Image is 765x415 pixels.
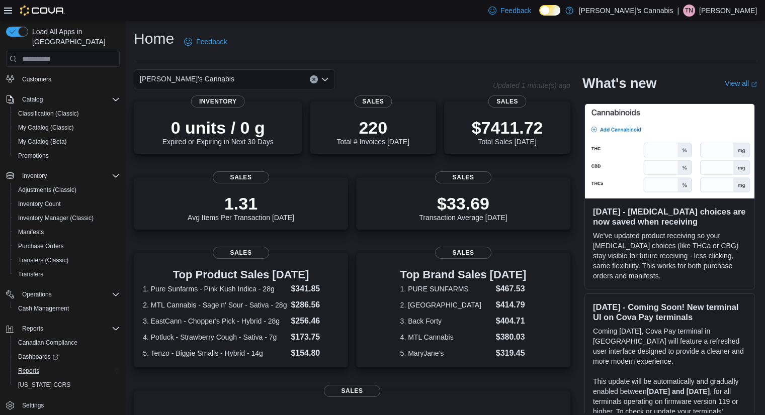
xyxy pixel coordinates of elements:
[18,200,61,208] span: Inventory Count
[14,122,120,134] span: My Catalog (Classic)
[22,325,43,333] span: Reports
[213,247,269,259] span: Sales
[14,240,120,252] span: Purchase Orders
[10,121,124,135] button: My Catalog (Classic)
[18,288,120,300] span: Operations
[18,399,120,411] span: Settings
[539,5,560,16] input: Dark Mode
[291,347,338,359] dd: $154.80
[18,353,58,361] span: Dashboards
[18,73,55,85] a: Customers
[14,240,68,252] a: Purchase Orders
[496,331,527,343] dd: $380.03
[14,351,120,363] span: Dashboards
[10,350,124,364] a: Dashboards
[751,81,757,87] svg: External link
[321,75,329,83] button: Open list of options
[400,284,492,294] dt: 1. PURE SUNFARMS
[14,150,120,162] span: Promotions
[500,6,531,16] span: Feedback
[683,5,695,17] div: Tiffany Neilan
[191,95,245,108] span: Inventory
[18,110,79,118] span: Classification (Classic)
[14,302,73,315] a: Cash Management
[400,316,492,326] dt: 3. Back Forty
[14,136,120,148] span: My Catalog (Beta)
[14,226,120,238] span: Manifests
[647,387,710,395] strong: [DATE] and [DATE]
[593,206,746,227] h3: [DATE] - [MEDICAL_DATA] choices are now saved when receiving
[685,5,693,17] span: TN
[20,6,65,16] img: Cova
[18,73,120,85] span: Customers
[488,95,526,108] span: Sales
[2,322,124,336] button: Reports
[699,5,757,17] p: [PERSON_NAME]
[10,253,124,267] button: Transfers (Classic)
[134,29,174,49] h1: Home
[435,171,491,183] span: Sales
[496,347,527,359] dd: $319.45
[2,92,124,107] button: Catalog
[14,212,120,224] span: Inventory Manager (Classic)
[400,348,492,358] dt: 5. MaryJane's
[143,332,287,342] dt: 4. Potluck - Strawberry Cough - Sativa - 7g
[143,348,287,358] dt: 5. Tenzo - Biggie Smalls - Hybrid - 14g
[188,193,294,214] p: 1.31
[14,302,120,315] span: Cash Management
[14,254,120,266] span: Transfers (Classic)
[18,323,120,335] span: Reports
[162,118,274,138] p: 0 units / 0 g
[14,337,81,349] a: Canadian Compliance
[2,169,124,183] button: Inventory
[18,186,76,194] span: Adjustments (Classic)
[14,351,62,363] a: Dashboards
[354,95,392,108] span: Sales
[10,211,124,225] button: Inventory Manager (Classic)
[14,184,80,196] a: Adjustments (Classic)
[291,283,338,295] dd: $341.85
[578,5,673,17] p: [PERSON_NAME]'s Cannabis
[10,239,124,253] button: Purchase Orders
[18,399,48,411] a: Settings
[14,365,43,377] a: Reports
[291,331,338,343] dd: $173.75
[143,269,339,281] h3: Top Product Sales [DATE]
[593,302,746,322] h3: [DATE] - Coming Soon! New terminal UI on Cova Pay terminals
[435,247,491,259] span: Sales
[400,269,527,281] h3: Top Brand Sales [DATE]
[725,79,757,87] a: View allExternal link
[472,118,543,146] div: Total Sales [DATE]
[10,197,124,211] button: Inventory Count
[10,336,124,350] button: Canadian Compliance
[14,365,120,377] span: Reports
[22,401,44,409] span: Settings
[400,300,492,310] dt: 2. [GEOGRAPHIC_DATA]
[496,283,527,295] dd: $467.53
[14,337,120,349] span: Canadian Compliance
[14,379,120,391] span: Washington CCRS
[196,37,227,47] span: Feedback
[14,108,83,120] a: Classification (Classic)
[10,225,124,239] button: Manifests
[14,226,48,238] a: Manifests
[143,316,287,326] dt: 3. EastCann - Chopper's Pick - Hybrid - 28g
[14,268,120,280] span: Transfers
[18,323,47,335] button: Reports
[18,93,47,106] button: Catalog
[291,299,338,311] dd: $286.56
[143,300,287,310] dt: 2. MTL Cannabis - Sage n' Sour - Sativa - 28g
[10,107,124,121] button: Classification (Classic)
[22,95,43,103] span: Catalog
[18,381,70,389] span: [US_STATE] CCRS
[14,136,71,148] a: My Catalog (Beta)
[28,27,120,47] span: Load All Apps in [GEOGRAPHIC_DATA]
[18,93,120,106] span: Catalog
[496,315,527,327] dd: $404.71
[18,288,56,300] button: Operations
[593,326,746,366] p: Coming [DATE], Cova Pay terminal in [GEOGRAPHIC_DATA] will feature a refreshed user interface des...
[336,118,409,146] div: Total # Invoices [DATE]
[10,135,124,149] button: My Catalog (Beta)
[324,385,380,397] span: Sales
[493,81,570,89] p: Updated 1 minute(s) ago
